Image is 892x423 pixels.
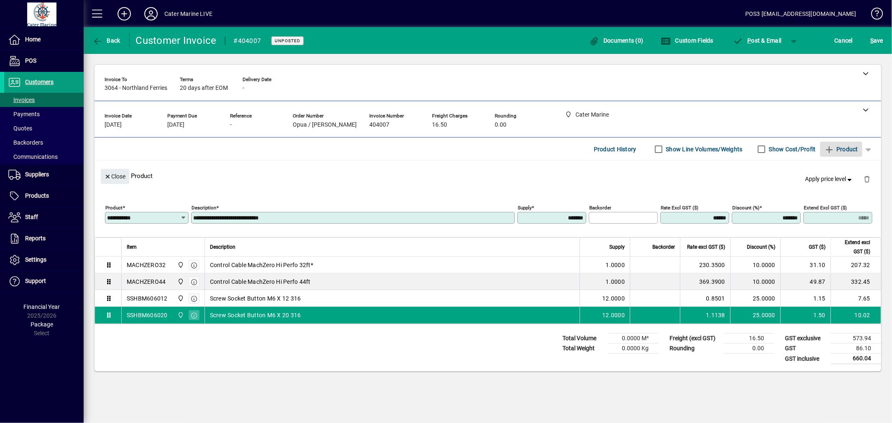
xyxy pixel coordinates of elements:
[4,93,84,107] a: Invoices
[180,85,228,92] span: 20 days after EOM
[25,171,49,178] span: Suppliers
[8,153,58,160] span: Communications
[210,278,311,286] span: Control Cable MachZero Hi Perfo 44ft
[136,34,217,47] div: Customer Invoice
[293,122,357,128] span: Opua / [PERSON_NAME]
[25,214,38,220] span: Staff
[558,334,608,344] td: Total Volume
[4,164,84,185] a: Suppliers
[665,344,724,354] td: Rounding
[685,261,725,269] div: 230.3500
[275,38,300,43] span: Unposted
[824,143,858,156] span: Product
[659,33,716,48] button: Custom Fields
[745,7,856,20] div: POS3 [EMAIL_ADDRESS][DOMAIN_NAME]
[105,122,122,128] span: [DATE]
[870,37,874,44] span: S
[804,205,847,211] mat-label: Extend excl GST ($)
[369,122,389,128] span: 404007
[8,111,40,117] span: Payments
[831,344,881,354] td: 86.10
[606,261,625,269] span: 1.0000
[243,85,244,92] span: -
[724,344,774,354] td: 0.00
[748,37,751,44] span: P
[99,172,131,180] app-page-header-button: Close
[84,33,130,48] app-page-header-button: Back
[809,242,826,252] span: GST ($)
[781,334,831,344] td: GST exclusive
[781,344,831,354] td: GST
[780,257,831,273] td: 31.10
[609,242,625,252] span: Supply
[589,37,644,44] span: Documents (0)
[25,235,46,242] span: Reports
[589,205,611,211] mat-label: Backorder
[685,278,725,286] div: 369.3900
[865,2,882,29] a: Knowledge Base
[780,273,831,290] td: 49.87
[780,290,831,307] td: 1.15
[175,294,185,303] span: Cater Marine
[111,6,138,21] button: Add
[602,294,625,303] span: 12.0000
[730,307,780,324] td: 25.0000
[164,7,212,20] div: Cater Marine LIVE
[167,122,184,128] span: [DATE]
[127,278,166,286] div: MACHZERO44
[833,33,855,48] button: Cancel
[105,205,123,211] mat-label: Product
[767,145,816,153] label: Show Cost/Profit
[732,205,759,211] mat-label: Discount (%)
[835,34,853,47] span: Cancel
[4,228,84,249] a: Reports
[25,36,41,43] span: Home
[606,278,625,286] span: 1.0000
[92,37,120,44] span: Back
[730,290,780,307] td: 25.0000
[8,97,35,103] span: Invoices
[234,34,261,48] div: #404007
[4,121,84,135] a: Quotes
[594,143,636,156] span: Product History
[687,242,725,252] span: Rate excl GST ($)
[138,6,164,21] button: Profile
[665,334,724,344] td: Freight (excl GST)
[127,294,168,303] div: SSHBM606012
[4,186,84,206] a: Products
[192,205,216,211] mat-label: Description
[8,139,43,146] span: Backorders
[4,51,84,71] a: POS
[175,311,185,320] span: Cater Marine
[831,273,881,290] td: 332.45
[831,257,881,273] td: 207.32
[857,175,877,183] app-page-header-button: Delete
[4,29,84,50] a: Home
[870,34,883,47] span: ave
[661,37,713,44] span: Custom Fields
[836,238,870,256] span: Extend excl GST ($)
[857,169,877,189] button: Delete
[831,334,881,344] td: 573.94
[127,242,137,252] span: Item
[175,260,185,270] span: Cater Marine
[558,344,608,354] td: Total Weight
[230,122,232,128] span: -
[602,311,625,319] span: 12.0000
[101,169,129,184] button: Close
[587,33,646,48] button: Documents (0)
[127,261,166,269] div: MACHZERO32
[868,33,885,48] button: Save
[608,334,659,344] td: 0.0000 M³
[685,311,725,319] div: 1.1138
[210,242,235,252] span: Description
[210,311,301,319] span: Screw Socket Button M6 X 20 316
[661,205,698,211] mat-label: Rate excl GST ($)
[4,107,84,121] a: Payments
[210,294,301,303] span: Screw Socket Button M6 X 12 316
[25,278,46,284] span: Support
[90,33,123,48] button: Back
[590,142,640,157] button: Product History
[4,250,84,270] a: Settings
[31,321,53,328] span: Package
